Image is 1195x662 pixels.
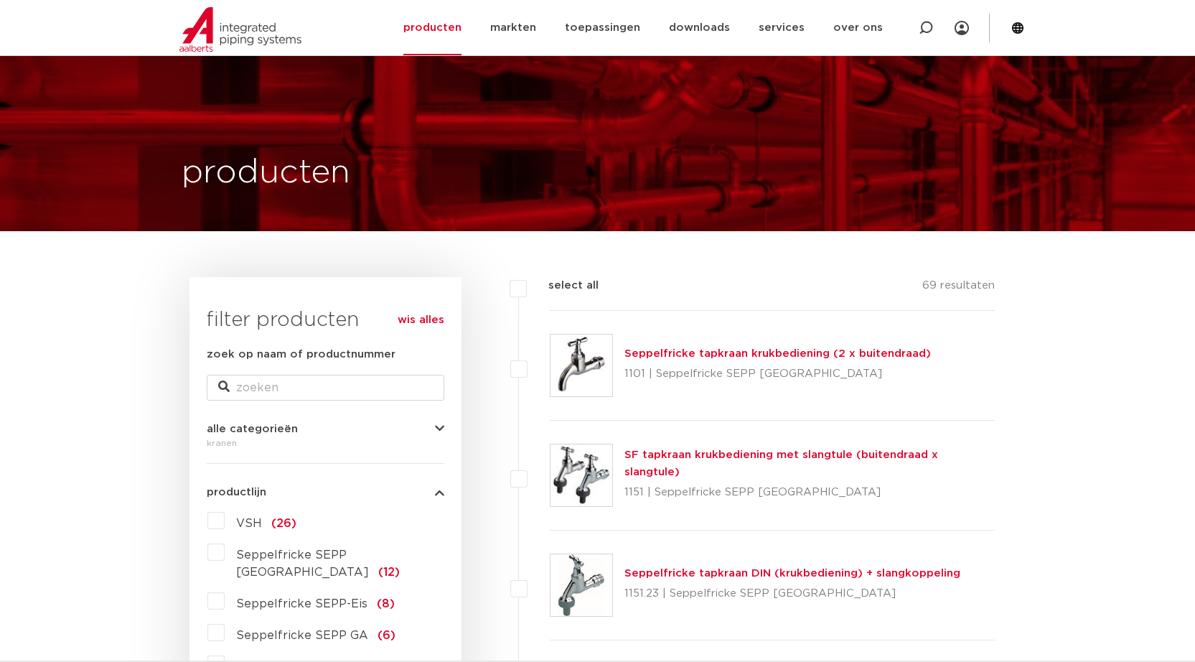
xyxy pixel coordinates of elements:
span: (6) [378,630,395,641]
button: productlijn [207,487,444,498]
span: Seppelfricke SEPP GA [236,630,368,641]
button: alle categorieën [207,424,444,434]
img: Thumbnail for Seppelfricke tapkraan DIN (krukbediening) + slangkoppeling [550,554,612,616]
p: 1151.23 | Seppelfricke SEPP [GEOGRAPHIC_DATA] [624,582,960,605]
h3: filter producten [207,306,444,335]
span: productlijn [207,487,266,498]
a: Seppelfricke tapkraan DIN (krukbediening) + slangkoppeling [624,568,960,579]
p: 1151 | Seppelfricke SEPP [GEOGRAPHIC_DATA] [624,481,995,504]
p: 69 resultaten [922,277,995,299]
a: Seppelfricke tapkraan krukbediening (2 x buitendraad) [624,348,931,359]
img: Thumbnail for SF tapkraan krukbediening met slangtule (buitendraad x slangtule) [550,444,612,506]
span: VSH [236,518,262,529]
p: 1101 | Seppelfricke SEPP [GEOGRAPHIC_DATA] [624,363,931,386]
span: Seppelfricke SEPP [GEOGRAPHIC_DATA] [236,549,369,578]
img: Thumbnail for Seppelfricke tapkraan krukbediening (2 x buitendraad) [550,335,612,396]
h1: producten [182,150,350,196]
a: SF tapkraan krukbediening met slangtule (buitendraad x slangtule) [624,449,938,477]
label: select all [527,277,599,294]
span: (26) [271,518,296,529]
a: wis alles [398,312,444,329]
span: Seppelfricke SEPP-Eis [236,598,367,610]
input: zoeken [207,375,444,401]
label: zoek op naam of productnummer [207,346,395,363]
div: kranen [207,434,444,452]
span: (8) [377,598,395,610]
span: alle categorieën [207,424,298,434]
span: (12) [378,567,400,578]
